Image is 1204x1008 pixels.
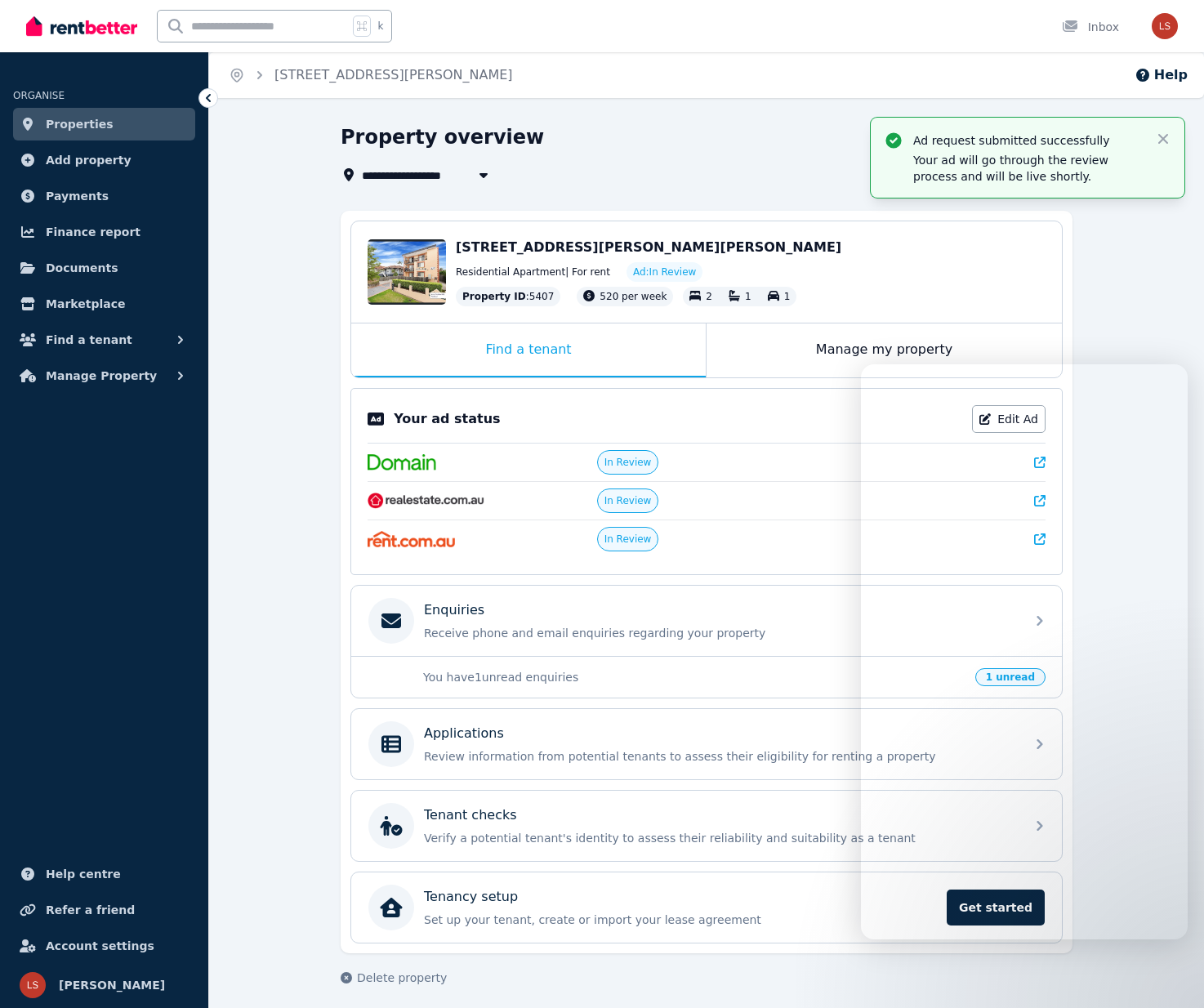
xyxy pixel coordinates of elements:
[424,887,518,907] p: Tenancy setup
[368,531,455,547] img: Rent.com.au
[46,330,132,350] span: Find a tenant
[424,600,484,620] p: Enquiries
[456,287,560,306] div: : 5407
[46,936,154,956] span: Account settings
[357,970,447,986] span: Delete property
[13,180,195,212] a: Payments
[13,252,195,284] a: Documents
[424,830,1015,846] p: Verify a potential tenant's identity to assess their reliability and suitability as a tenant
[13,858,195,890] a: Help centre
[1152,13,1178,39] img: Lauren Shead
[46,366,157,386] span: Manage Property
[394,409,500,429] p: Your ad status
[633,265,696,279] span: Ad: In Review
[706,291,712,302] span: 2
[604,533,652,546] span: In Review
[20,972,46,998] img: Lauren Shead
[13,108,195,140] a: Properties
[46,222,140,242] span: Finance report
[46,258,118,278] span: Documents
[456,265,610,279] span: Residential Apartment | For rent
[604,456,652,469] span: In Review
[13,323,195,356] button: Find a tenant
[341,970,447,986] button: Delete property
[1062,19,1119,35] div: Inbox
[913,152,1142,185] p: Your ad will go through the review process and will be live shortly.
[26,14,137,38] img: RentBetter
[341,124,544,150] h1: Property overview
[46,186,109,206] span: Payments
[600,291,667,302] span: 520 per week
[707,323,1062,377] div: Manage my property
[745,291,751,302] span: 1
[46,294,125,314] span: Marketplace
[13,288,195,320] a: Marketplace
[424,625,1015,641] p: Receive phone and email enquiries regarding your property
[13,216,195,248] a: Finance report
[424,805,517,825] p: Tenant checks
[784,291,791,302] span: 1
[13,930,195,962] a: Account settings
[351,872,1062,943] a: Tenancy setupSet up your tenant, create or import your lease agreementGet started
[368,454,436,471] img: Domain.com.au
[351,709,1062,779] a: ApplicationsReview information from potential tenants to assess their eligibility for renting a p...
[1148,952,1188,992] iframe: Intercom live chat
[46,864,121,884] span: Help centre
[59,975,165,995] span: [PERSON_NAME]
[274,67,513,83] a: [STREET_ADDRESS][PERSON_NAME]
[913,132,1142,149] p: Ad request submitted successfully
[368,493,484,509] img: RealEstate.com.au
[424,912,937,928] p: Set up your tenant, create or import your lease agreement
[13,144,195,176] a: Add property
[456,239,841,255] span: [STREET_ADDRESS][PERSON_NAME][PERSON_NAME]
[209,52,533,98] nav: Breadcrumb
[604,494,652,507] span: In Review
[13,359,195,392] button: Manage Property
[424,748,1015,765] p: Review information from potential tenants to assess their eligibility for renting a property
[46,150,132,170] span: Add property
[462,290,526,303] span: Property ID
[13,894,195,926] a: Refer a friend
[351,791,1062,861] a: Tenant checksVerify a potential tenant's identity to assess their reliability and suitability as ...
[377,20,383,33] span: k
[424,724,504,743] p: Applications
[423,669,965,685] p: You have 1 unread enquiries
[861,364,1188,939] iframe: Intercom live chat
[46,114,114,134] span: Properties
[351,586,1062,656] a: EnquiriesReceive phone and email enquiries regarding your property
[351,323,706,377] div: Find a tenant
[1135,65,1188,85] button: Help
[13,90,65,101] span: ORGANISE
[46,900,135,920] span: Refer a friend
